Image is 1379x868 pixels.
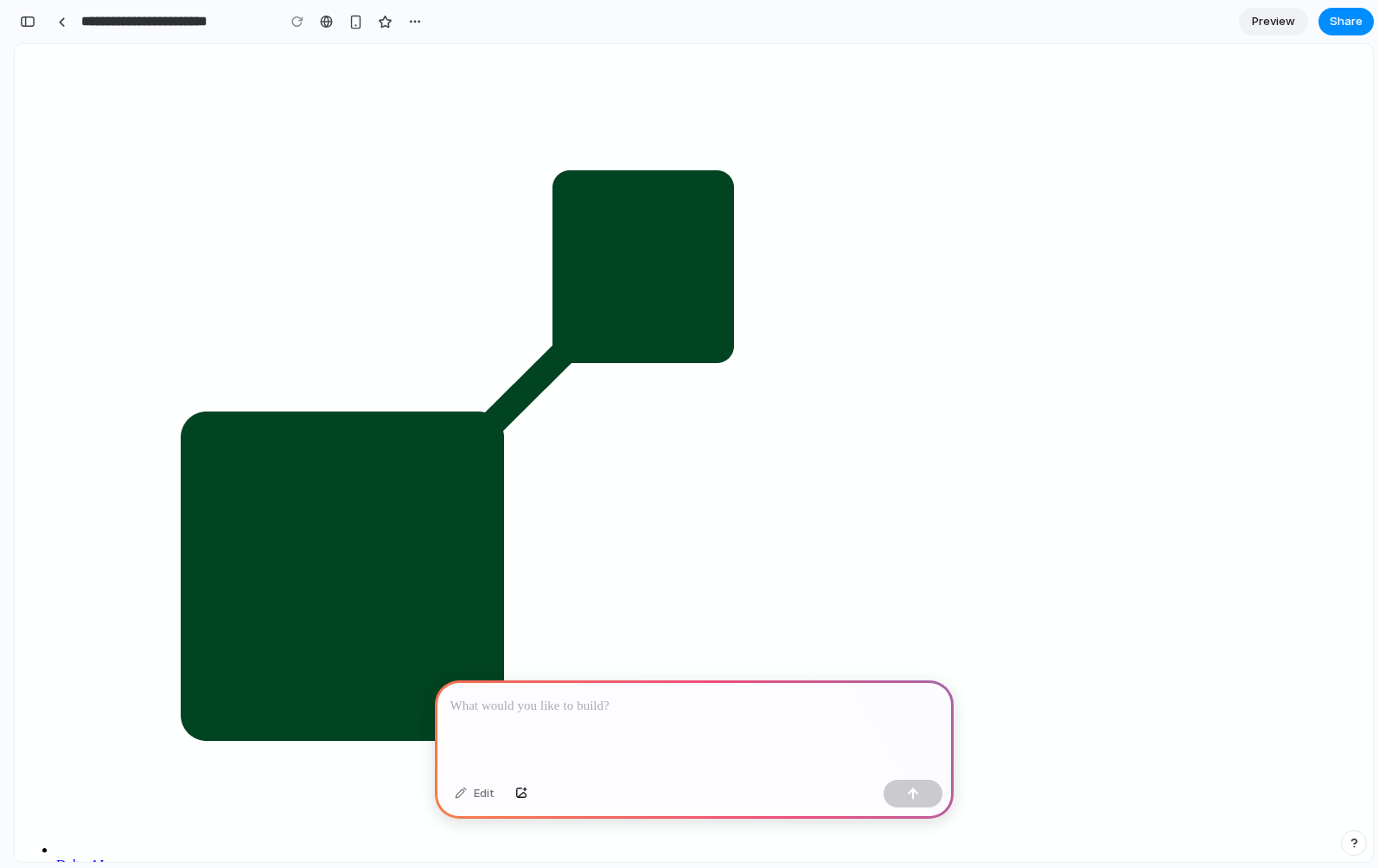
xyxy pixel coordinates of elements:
[1252,13,1295,30] span: Preview
[41,814,90,828] span: Delty AI
[41,14,1351,828] a: Delty LogoDelty AI
[1330,13,1363,30] span: Share
[1239,8,1308,35] a: Preview
[1318,8,1374,35] button: Share
[41,14,838,810] img: Delty Logo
